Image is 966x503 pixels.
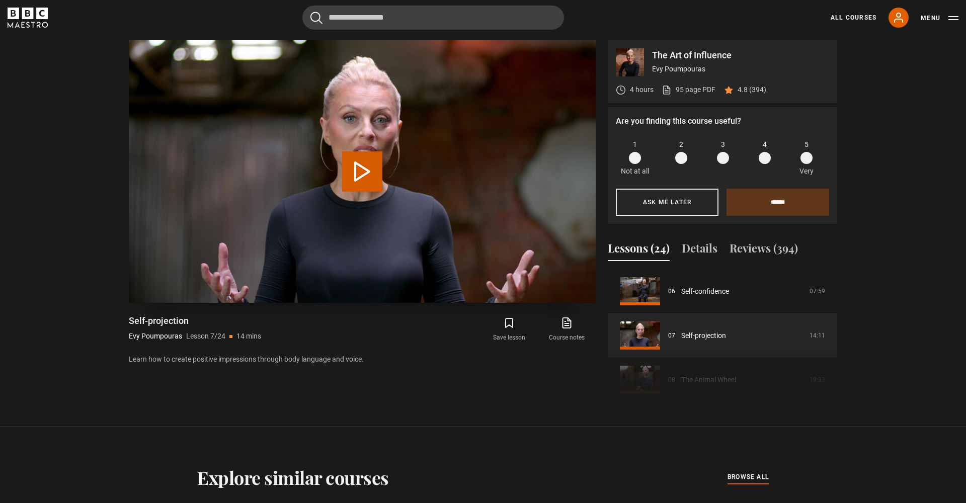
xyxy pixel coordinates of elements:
a: Course notes [538,315,596,344]
p: Not at all [621,166,649,177]
button: Save lesson [480,315,538,344]
button: Ask me later [616,189,718,216]
p: Lesson 7/24 [186,331,225,342]
button: Lessons (24) [608,240,670,261]
p: Are you finding this course useful? [616,115,829,127]
span: 3 [721,139,725,150]
span: browse all [728,472,769,482]
p: 4.8 (394) [738,85,766,95]
p: Evy Poumpouras [129,331,182,342]
p: Evy Poumpouras [652,64,829,74]
a: Self-projection [681,330,726,341]
p: The Art of Influence [652,51,829,60]
span: 5 [804,139,809,150]
button: Details [682,240,717,261]
button: Toggle navigation [921,13,958,23]
p: Learn how to create positive impressions through body language and voice. [129,354,596,365]
span: 2 [679,139,683,150]
span: 1 [633,139,637,150]
span: 4 [763,139,767,150]
a: Self-confidence [681,286,729,297]
h1: Self-projection [129,315,261,327]
h2: Explore similar courses [197,467,389,488]
input: Search [302,6,564,30]
a: browse all [728,472,769,483]
a: All Courses [831,13,876,22]
p: Very [796,166,816,177]
button: Play Lesson Self-projection [342,151,382,192]
button: Submit the search query [310,12,323,24]
button: Reviews (394) [730,240,798,261]
svg: BBC Maestro [8,8,48,28]
video-js: Video Player [129,40,596,303]
p: 4 hours [630,85,654,95]
a: 95 page PDF [662,85,715,95]
p: 14 mins [236,331,261,342]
